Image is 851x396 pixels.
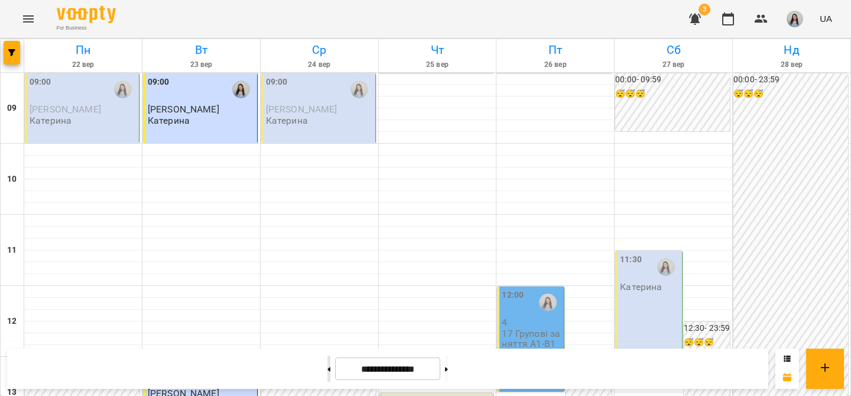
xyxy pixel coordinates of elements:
[148,115,190,125] p: Катерина
[616,59,730,70] h6: 27 вер
[14,5,43,33] button: Menu
[381,59,495,70] h6: 25 вер
[657,258,675,276] img: Катерина
[57,24,116,32] span: For Business
[616,41,730,59] h6: Сб
[266,115,308,125] p: Катерина
[26,41,140,59] h6: Пн
[350,81,368,98] img: Катерина
[57,6,116,23] img: Voopty Logo
[148,104,219,115] span: [PERSON_NAME]
[502,289,524,302] label: 12:00
[735,41,849,59] h6: Нд
[620,253,642,266] label: 11:30
[144,41,258,59] h6: Вт
[7,173,17,186] h6: 10
[262,41,376,59] h6: Ср
[7,102,17,115] h6: 09
[232,81,250,98] img: Катерина
[539,294,557,311] img: Катерина
[684,322,730,335] h6: 12:30 - 23:59
[7,315,17,328] h6: 12
[26,59,140,70] h6: 22 вер
[615,73,730,86] h6: 00:00 - 09:59
[620,282,662,292] p: Катерина
[30,104,101,115] span: [PERSON_NAME]
[381,41,495,59] h6: Чт
[148,76,170,89] label: 09:00
[684,336,730,349] h6: 😴😴😴
[498,59,612,70] h6: 26 вер
[7,244,17,257] h6: 11
[815,8,837,30] button: UA
[502,317,561,327] p: 4
[733,73,848,86] h6: 00:00 - 23:59
[262,59,376,70] h6: 24 вер
[615,88,730,101] h6: 😴😴😴
[735,59,849,70] h6: 28 вер
[699,4,710,15] span: 3
[266,104,337,115] span: [PERSON_NAME]
[144,59,258,70] h6: 23 вер
[502,329,561,359] p: 17 Групові заняття А1-В1 Група 17 А1
[30,115,72,125] p: Катерина
[733,88,848,101] h6: 😴😴😴
[30,76,51,89] label: 09:00
[266,76,288,89] label: 09:00
[820,12,832,25] span: UA
[498,41,612,59] h6: Пт
[114,81,132,98] img: Катерина
[787,11,803,27] img: 00729b20cbacae7f74f09ddf478bc520.jpg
